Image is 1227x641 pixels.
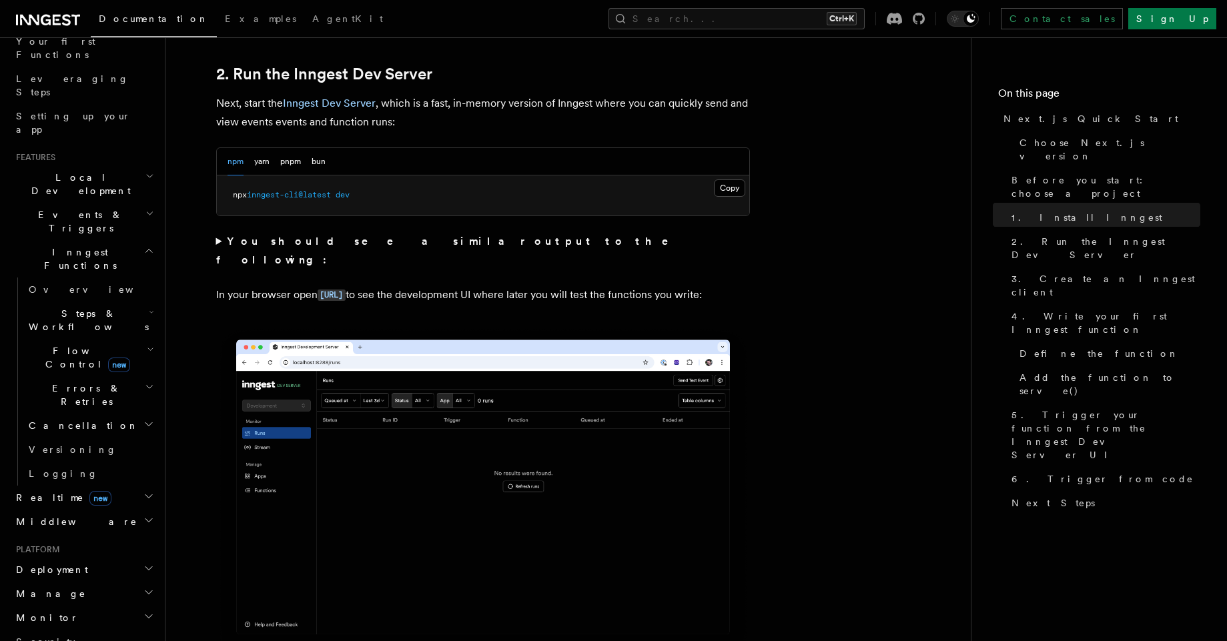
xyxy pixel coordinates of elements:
[11,277,157,486] div: Inngest Functions
[1006,229,1200,267] a: 2. Run the Inngest Dev Server
[827,12,857,25] kbd: Ctrl+K
[225,13,296,24] span: Examples
[1006,205,1200,229] a: 1. Install Inngest
[23,339,157,376] button: Flow Controlnew
[23,277,157,301] a: Overview
[1001,8,1123,29] a: Contact sales
[217,4,304,36] a: Examples
[11,245,144,272] span: Inngest Functions
[1128,8,1216,29] a: Sign Up
[11,491,111,504] span: Realtime
[23,414,157,438] button: Cancellation
[11,29,157,67] a: Your first Functions
[1011,235,1200,261] span: 2. Run the Inngest Dev Server
[1011,472,1194,486] span: 6. Trigger from code
[1014,366,1200,403] a: Add the function to serve()
[1006,467,1200,491] a: 6. Trigger from code
[1011,309,1200,336] span: 4. Write your first Inngest function
[1019,136,1200,163] span: Choose Next.js version
[99,13,209,24] span: Documentation
[29,468,98,479] span: Logging
[11,515,137,528] span: Middleware
[1006,491,1200,515] a: Next Steps
[216,235,688,266] strong: You should see a similar output to the following:
[1019,347,1179,360] span: Define the function
[228,148,244,175] button: npm
[312,148,326,175] button: bun
[16,111,131,135] span: Setting up your app
[714,179,745,197] button: Copy
[23,382,145,408] span: Errors & Retries
[11,165,157,203] button: Local Development
[608,8,865,29] button: Search...Ctrl+K
[108,358,130,372] span: new
[283,97,376,109] a: Inngest Dev Server
[1011,496,1095,510] span: Next Steps
[947,11,979,27] button: Toggle dark mode
[23,344,147,371] span: Flow Control
[216,285,750,305] p: In your browser open to see the development UI where later you will test the functions you write:
[11,208,145,235] span: Events & Triggers
[304,4,391,36] a: AgentKit
[11,171,145,197] span: Local Development
[11,611,79,624] span: Monitor
[11,563,88,576] span: Deployment
[23,462,157,486] a: Logging
[1019,371,1200,398] span: Add the function to serve()
[89,491,111,506] span: new
[11,606,157,630] button: Monitor
[91,4,217,37] a: Documentation
[11,486,157,510] button: Realtimenew
[11,582,157,606] button: Manage
[1006,267,1200,304] a: 3. Create an Inngest client
[11,587,86,600] span: Manage
[318,288,346,301] a: [URL]
[23,301,157,339] button: Steps & Workflows
[29,444,117,455] span: Versioning
[216,65,432,83] a: 2. Run the Inngest Dev Server
[254,148,270,175] button: yarn
[336,190,350,199] span: dev
[23,419,139,432] span: Cancellation
[11,152,55,163] span: Features
[11,67,157,104] a: Leveraging Steps
[1011,272,1200,299] span: 3. Create an Inngest client
[247,190,331,199] span: inngest-cli@latest
[11,203,157,240] button: Events & Triggers
[1011,211,1162,224] span: 1. Install Inngest
[1006,168,1200,205] a: Before you start: choose a project
[1011,408,1200,462] span: 5. Trigger your function from the Inngest Dev Server UI
[11,104,157,141] a: Setting up your app
[1014,342,1200,366] a: Define the function
[998,107,1200,131] a: Next.js Quick Start
[998,85,1200,107] h4: On this page
[11,240,157,277] button: Inngest Functions
[11,558,157,582] button: Deployment
[11,510,157,534] button: Middleware
[23,376,157,414] button: Errors & Retries
[1014,131,1200,168] a: Choose Next.js version
[1006,304,1200,342] a: 4. Write your first Inngest function
[29,284,166,295] span: Overview
[216,232,750,269] summary: You should see a similar output to the following:
[233,190,247,199] span: npx
[16,73,129,97] span: Leveraging Steps
[1006,403,1200,467] a: 5. Trigger your function from the Inngest Dev Server UI
[23,307,149,334] span: Steps & Workflows
[1011,173,1200,200] span: Before you start: choose a project
[11,544,60,555] span: Platform
[216,94,750,131] p: Next, start the , which is a fast, in-memory version of Inngest where you can quickly send and vi...
[280,148,301,175] button: pnpm
[312,13,383,24] span: AgentKit
[318,289,346,301] code: [URL]
[23,438,157,462] a: Versioning
[1003,112,1178,125] span: Next.js Quick Start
